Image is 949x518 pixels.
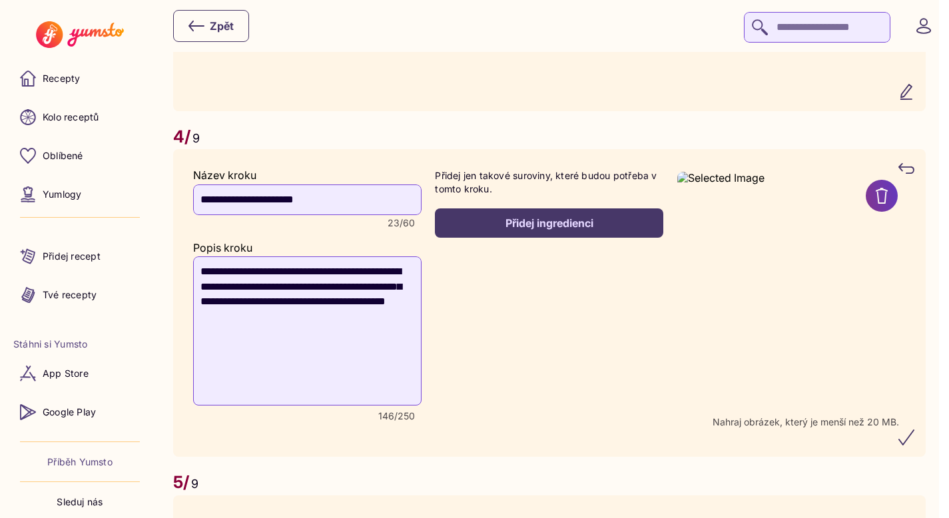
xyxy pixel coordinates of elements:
p: Sleduj nás [57,495,103,509]
p: 5/ [173,470,190,495]
p: Kolo receptů [43,111,99,124]
img: Yumsto logo [36,21,123,48]
a: Oblíbené [13,140,147,172]
div: Přidej ingredienci [450,216,649,230]
a: Yumlogy [13,178,147,210]
span: Character count [388,218,415,228]
div: Zpět [188,18,234,34]
p: 9 [191,475,198,493]
a: Přidej recept [13,240,147,272]
p: Přidej recept [43,250,101,263]
p: Přidej jen takové suroviny, které budou potřeba v tomto kroku. [435,169,663,195]
button: Zpět [173,10,249,42]
li: Stáhni si Yumsto [13,338,147,351]
p: 4/ [173,125,191,150]
a: Recepty [13,63,147,95]
p: Yumlogy [43,188,81,201]
a: Tvé recepty [13,279,147,311]
p: App Store [43,367,89,380]
a: Příběh Yumsto [47,455,113,469]
label: Popis kroku [193,241,252,254]
p: Nahraj obrázek, který je menší než 20 MB. [713,417,899,427]
button: Přidej ingredienci [435,208,663,238]
p: Google Play [43,405,96,419]
a: Kolo receptů [13,101,147,133]
p: 9 [192,129,200,147]
img: Selected Image [677,172,906,405]
a: App Store [13,358,147,389]
span: Character count [378,411,415,421]
a: Google Play [13,396,147,428]
label: Název kroku [193,168,256,182]
p: Tvé recepty [43,288,97,302]
p: Oblíbené [43,149,83,162]
p: Recepty [43,72,80,85]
